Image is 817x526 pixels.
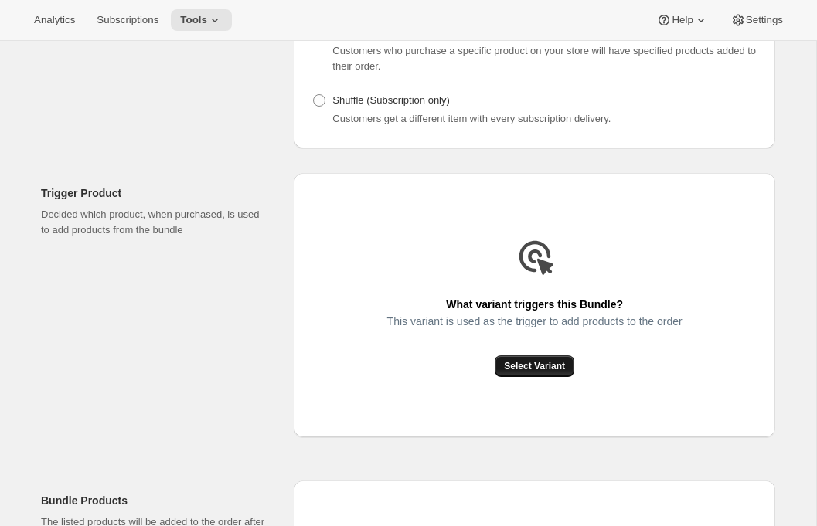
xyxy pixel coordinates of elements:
h2: Trigger Product [41,185,269,201]
span: Customers who purchase a specific product on your store will have specified products added to the... [332,45,756,72]
button: Settings [721,9,792,31]
span: What variant triggers this Bundle? [446,294,623,315]
span: This variant is used as the trigger to add products to the order [387,311,683,332]
p: Decided which product, when purchased, is used to add products from the bundle [41,207,269,238]
button: Help [647,9,717,31]
h2: Bundle Products [41,493,269,508]
button: Analytics [25,9,84,31]
span: Shuffle (Subscription only) [332,94,450,106]
span: Help [672,14,693,26]
span: Select Variant [504,360,565,372]
span: Analytics [34,14,75,26]
button: Tools [171,9,232,31]
span: Customers get a different item with every subscription delivery. [332,113,611,124]
button: Subscriptions [87,9,168,31]
span: Settings [746,14,783,26]
button: Select Variant [495,355,574,377]
span: Subscriptions [97,14,158,26]
span: Tools [180,14,207,26]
